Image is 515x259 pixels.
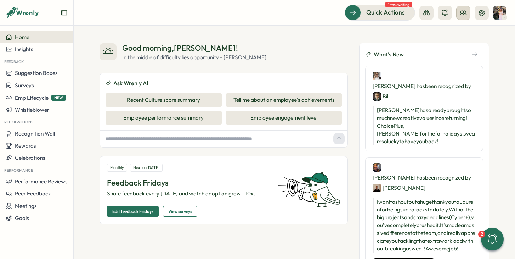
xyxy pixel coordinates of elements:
button: Recent Culture score summary [106,93,222,107]
span: Rewards [15,142,36,149]
span: NEW [51,95,66,101]
span: Quick Actions [366,8,405,17]
span: View surveys [168,206,192,216]
div: [PERSON_NAME] has been recognized by [373,72,476,101]
span: Home [15,34,29,40]
span: Suggestion Boxes [15,70,58,76]
img: Hannah Saunders [493,6,506,20]
div: Good morning , [PERSON_NAME] ! [122,43,266,54]
p: I want to shoutout a huge thank you to Lauren for being such a rockstar lately. With all the big ... [373,198,476,253]
p: Share feedback every [DATE] and watch adoption grow—10x. [107,190,269,198]
div: 2 [478,231,485,238]
img: Sophia Wilkinson [373,72,381,80]
span: Goals [15,215,29,221]
p: [PERSON_NAME] has already brought so much new creative value since returning! ChoicePlus, [PERSON... [373,106,476,145]
span: Ask Wrenly AI [113,79,148,88]
span: Celebrations [15,154,45,161]
button: Quick Actions [345,5,415,20]
button: 2 [481,228,504,250]
img: Bill Warshauer [373,92,381,101]
button: Employee engagement level [226,111,342,125]
button: Tell me about an employee's achievements [226,93,342,107]
span: Performance Reviews [15,178,68,185]
div: In the middle of difficulty lies opportunity - [PERSON_NAME] [122,54,266,61]
span: What's New [374,50,404,59]
button: View surveys [163,206,197,217]
img: Lauren Mernagh-Thompson [373,163,381,172]
span: Whistleblower [15,106,49,113]
p: Feedback Fridays [107,177,269,188]
div: [PERSON_NAME] [373,183,425,192]
button: Edit feedback Fridays [107,206,159,217]
span: Recognition Wall [15,130,55,137]
div: [PERSON_NAME] has been recognized by [373,163,476,192]
button: Expand sidebar [61,9,68,16]
span: Edit feedback Fridays [112,206,153,216]
div: Bill [373,92,389,101]
div: Next on [DATE] [130,164,163,172]
span: Emp Lifecycle [15,94,49,101]
img: Laurie Dunn [373,184,381,192]
span: Meetings [15,203,37,209]
button: Employee performance summary [106,111,222,125]
span: Surveys [15,82,34,89]
div: Monthly [107,164,127,172]
span: 1 task waiting [385,2,412,7]
span: Insights [15,46,33,53]
span: Peer Feedback [15,190,51,197]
